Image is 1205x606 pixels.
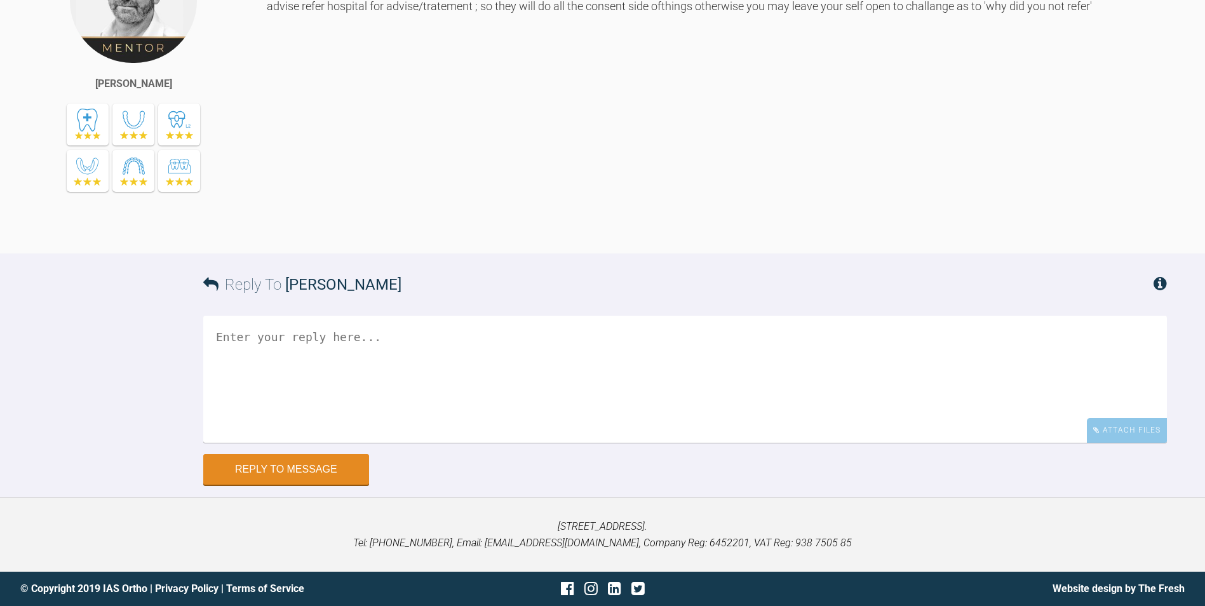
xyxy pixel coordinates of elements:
h3: Reply To [203,273,401,297]
p: [STREET_ADDRESS]. Tel: [PHONE_NUMBER], Email: [EMAIL_ADDRESS][DOMAIN_NAME], Company Reg: 6452201,... [20,518,1185,551]
span: [PERSON_NAME] [285,276,401,293]
div: Attach Files [1087,418,1167,443]
a: Terms of Service [226,582,304,595]
a: Privacy Policy [155,582,219,595]
div: [PERSON_NAME] [95,76,172,92]
div: © Copyright 2019 IAS Ortho | | [20,581,408,597]
button: Reply to Message [203,454,369,485]
a: Website design by The Fresh [1053,582,1185,595]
